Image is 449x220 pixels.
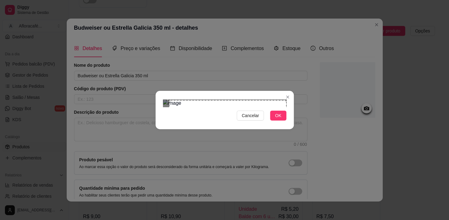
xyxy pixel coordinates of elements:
div: Use the arrow keys to move the crop selection area [169,100,286,218]
button: Close [283,92,293,102]
span: OK [275,112,281,119]
button: Cancelar [237,111,264,121]
span: Cancelar [242,112,259,119]
button: OK [270,111,286,121]
img: image [163,99,286,107]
